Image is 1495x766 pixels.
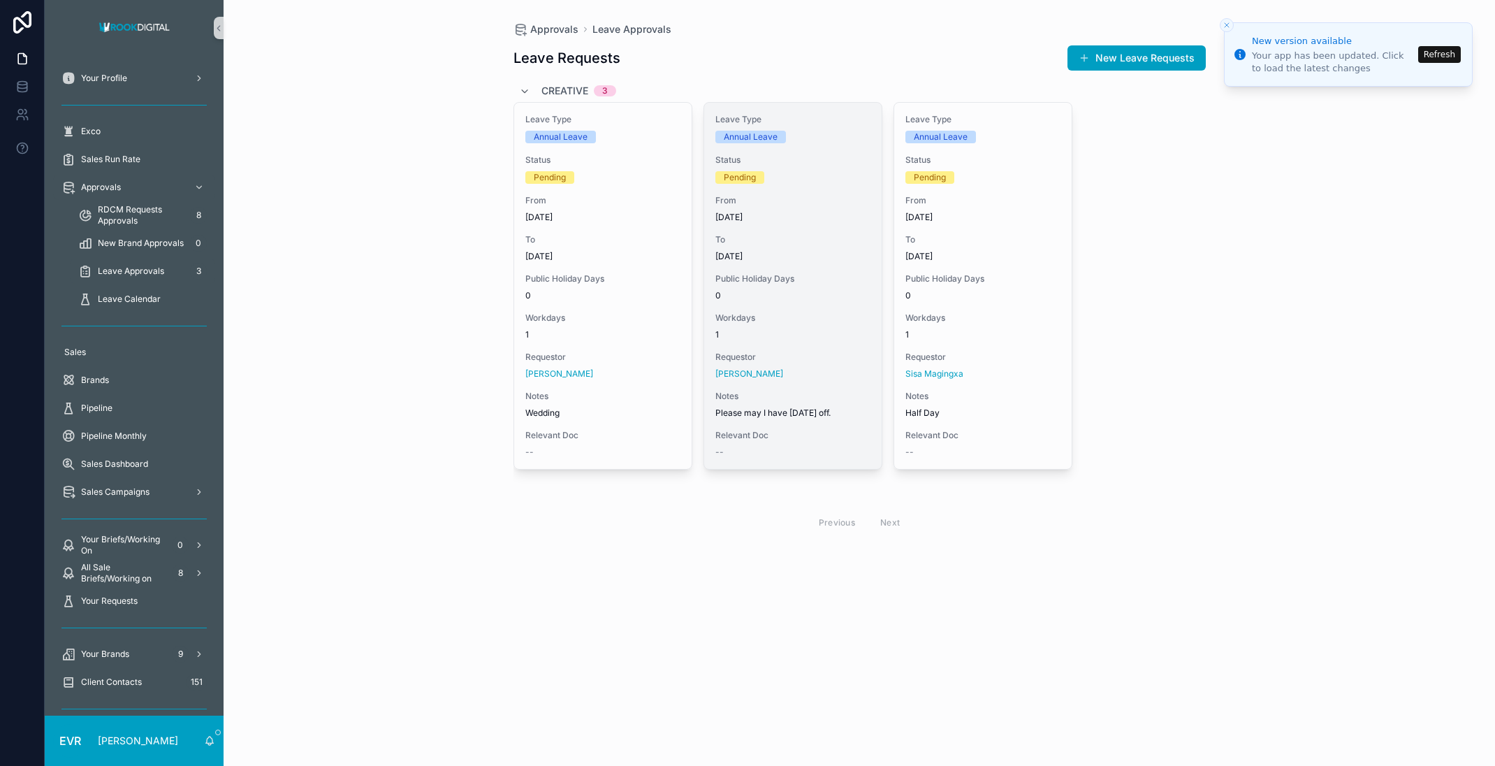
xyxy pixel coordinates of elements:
span: Status [715,154,870,166]
span: Requestor [525,352,680,363]
span: EVR [59,732,81,749]
span: [DATE] [525,212,680,223]
span: From [715,195,870,206]
span: Your Profile [81,73,127,84]
a: Pipeline Monthly [53,424,215,449]
a: Leave Approvals [592,22,671,36]
span: Client Contacts [81,677,142,688]
a: Your Briefs/Working On0 [53,533,215,558]
span: RDCM Requests Approvals [98,204,184,226]
p: [PERSON_NAME] [98,734,178,748]
span: Sales Run Rate [81,154,140,165]
a: Leave Calendar [70,287,215,312]
div: scrollable content [45,56,224,716]
a: Sales Dashboard [53,451,215,477]
span: Public Holiday Days [715,273,870,284]
span: Exco [81,126,101,137]
span: 0 [525,290,680,301]
a: Your Requests [53,588,215,614]
div: 8 [190,207,207,224]
a: [PERSON_NAME] [525,368,593,380]
a: Your Brands9 [53,642,215,667]
a: [PERSON_NAME] [715,368,783,380]
span: Approvals [530,22,578,36]
a: Approvals [53,175,215,200]
span: From [905,195,1060,206]
span: Your Brands [81,649,129,660]
div: 8 [172,565,189,581]
div: New version available [1252,34,1414,48]
a: Leave Approvals3 [70,259,215,284]
div: 0 [190,235,207,252]
span: Your Requests [81,595,138,607]
span: Brands [81,375,109,386]
span: New Brand Approvals [98,238,184,249]
span: 0 [715,290,870,301]
span: Notes [715,391,870,402]
a: Sales Campaigns [53,479,215,505]
span: [DATE] [715,212,870,223]
div: Pending [534,171,566,184]
a: Sisa Magingxa [905,368,963,380]
span: Notes [905,391,1060,402]
a: Leave TypeAnnual LeaveStatusPendingFrom[DATE]To[DATE]Public Holiday Days0Workdays1Requestor[PERSO... [513,102,692,470]
div: 3 [602,85,608,96]
div: Pending [724,171,756,184]
span: Relevant Doc [905,430,1060,441]
button: Close toast [1220,18,1234,32]
a: Exco [53,119,215,144]
a: Leave TypeAnnual LeaveStatusPendingFrom[DATE]To[DATE]Public Holiday Days0Workdays1Requestor[PERSO... [703,102,882,470]
span: 1 [715,329,870,340]
span: Notes [525,391,680,402]
div: 0 [172,537,189,554]
span: 1 [905,329,1060,340]
span: To [905,234,1060,245]
div: Annual Leave [534,131,588,143]
span: Leave Type [715,114,870,125]
div: Your app has been updated. Click to load the latest changes [1252,50,1414,75]
span: Leave Approvals [98,266,164,277]
span: -- [715,447,724,458]
span: Pipeline [81,403,112,414]
span: Leave Type [525,114,680,125]
div: Annual Leave [724,131,778,143]
span: [DATE] [715,251,870,262]
div: Annual Leave [914,131,968,143]
span: From [525,195,680,206]
span: Please may I have [DATE] off. [715,407,870,419]
span: Workdays [715,312,870,324]
span: To [715,234,870,245]
span: Public Holiday Days [525,273,680,284]
span: Creative [541,84,588,98]
a: New Brand Approvals0 [70,231,215,256]
button: Refresh [1418,46,1461,63]
span: Status [905,154,1060,166]
a: Approvals [513,22,578,36]
span: Workdays [905,312,1060,324]
span: Status [525,154,680,166]
span: [DATE] [905,251,1060,262]
a: Sales [53,340,215,365]
span: -- [905,447,914,458]
img: App logo [95,17,174,39]
span: Requestor [905,352,1060,363]
span: Your Briefs/Working On [81,534,166,556]
span: 0 [905,290,1060,301]
span: 1 [525,329,680,340]
span: All Sale Briefs/Working on [81,562,166,584]
button: New Leave Requests [1067,45,1206,71]
span: Sales Dashboard [81,458,148,470]
span: Pipeline Monthly [81,431,147,442]
span: Leave Calendar [98,294,161,305]
span: Sales [64,347,86,358]
span: Wedding [525,407,680,419]
a: Your Profile [53,66,215,91]
span: To [525,234,680,245]
a: Leave TypeAnnual LeaveStatusPendingFrom[DATE]To[DATE]Public Holiday Days0Workdays1RequestorSisa M... [894,102,1072,470]
span: [DATE] [905,212,1060,223]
